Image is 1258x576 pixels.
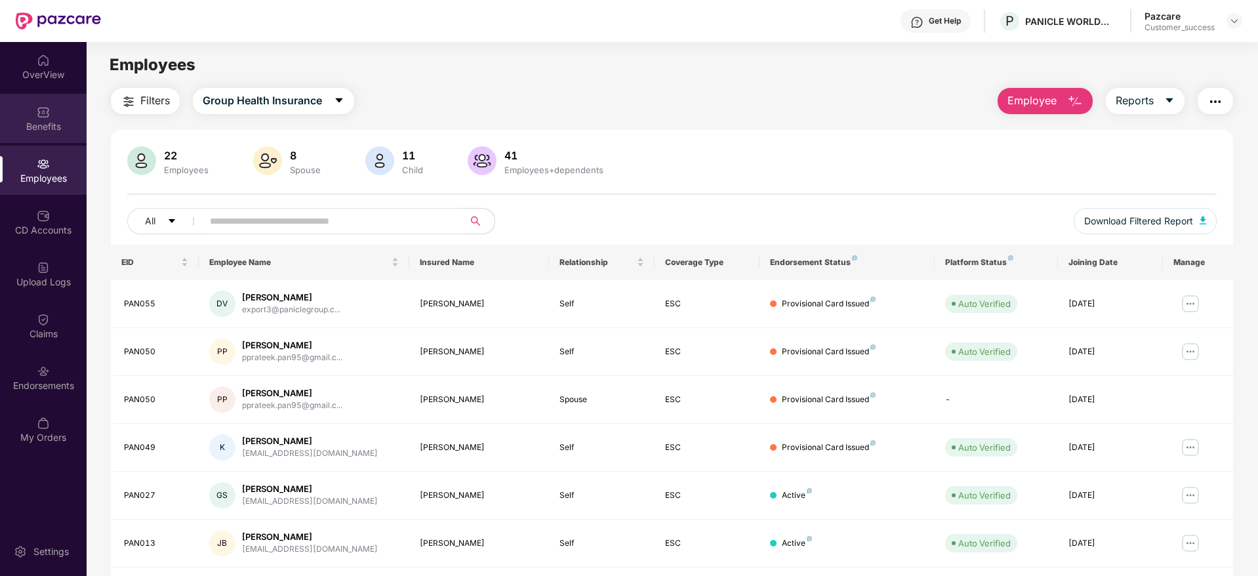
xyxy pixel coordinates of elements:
span: Reports [1116,93,1154,109]
div: Platform Status [945,257,1047,268]
th: Relationship [549,245,654,280]
button: Employee [998,88,1093,114]
img: svg+xml;base64,PHN2ZyBpZD0iRHJvcGRvd24tMzJ4MzIiIHhtbG5zPSJodHRwOi8vd3d3LnczLm9yZy8yMDAwL3N2ZyIgd2... [1229,16,1240,26]
div: Child [399,165,426,175]
div: Self [559,489,643,502]
img: manageButton [1180,533,1201,554]
th: Joining Date [1058,245,1163,280]
div: [PERSON_NAME] [242,483,378,495]
img: svg+xml;base64,PHN2ZyB4bWxucz0iaHR0cDovL3d3dy53My5vcmcvMjAwMC9zdmciIHdpZHRoPSI4IiBoZWlnaHQ9IjgiIH... [870,297,876,302]
span: search [462,216,488,226]
div: Spouse [287,165,323,175]
img: svg+xml;base64,PHN2ZyB4bWxucz0iaHR0cDovL3d3dy53My5vcmcvMjAwMC9zdmciIHhtbG5zOnhsaW5rPSJodHRwOi8vd3... [1200,216,1206,224]
button: Reportscaret-down [1106,88,1185,114]
div: PAN050 [124,346,188,358]
div: [PERSON_NAME] [242,531,378,543]
img: manageButton [1180,485,1201,506]
div: GS [209,482,235,508]
img: svg+xml;base64,PHN2ZyB4bWxucz0iaHR0cDovL3d3dy53My5vcmcvMjAwMC9zdmciIHhtbG5zOnhsaW5rPSJodHRwOi8vd3... [365,146,394,175]
div: ESC [665,394,749,406]
div: DV [209,291,235,317]
span: Download Filtered Report [1084,214,1193,228]
span: caret-down [167,216,176,227]
div: Auto Verified [958,297,1011,310]
img: svg+xml;base64,PHN2ZyB4bWxucz0iaHR0cDovL3d3dy53My5vcmcvMjAwMC9zdmciIHdpZHRoPSI4IiBoZWlnaHQ9IjgiIH... [852,255,857,260]
th: Employee Name [199,245,409,280]
div: [PERSON_NAME] [242,339,342,352]
img: svg+xml;base64,PHN2ZyBpZD0iSGVscC0zMngzMiIgeG1sbnM9Imh0dHA6Ly93d3cudzMub3JnLzIwMDAvc3ZnIiB3aWR0aD... [910,16,923,29]
div: Settings [30,545,73,558]
button: Download Filtered Report [1074,208,1217,234]
img: svg+xml;base64,PHN2ZyBpZD0iTXlfT3JkZXJzIiBkYXRhLW5hbWU9Ik15IE9yZGVycyIgeG1sbnM9Imh0dHA6Ly93d3cudz... [37,417,50,430]
div: 11 [399,149,426,162]
img: svg+xml;base64,PHN2ZyB4bWxucz0iaHR0cDovL3d3dy53My5vcmcvMjAwMC9zdmciIHdpZHRoPSIyNCIgaGVpZ2h0PSIyNC... [121,94,136,110]
div: Self [559,346,643,358]
div: Self [559,442,643,454]
img: svg+xml;base64,PHN2ZyB4bWxucz0iaHR0cDovL3d3dy53My5vcmcvMjAwMC9zdmciIHdpZHRoPSI4IiBoZWlnaHQ9IjgiIH... [870,344,876,350]
div: Self [559,537,643,550]
div: [DATE] [1068,346,1152,358]
div: ESC [665,489,749,502]
span: caret-down [334,95,344,107]
div: [DATE] [1068,442,1152,454]
div: [DATE] [1068,537,1152,550]
img: svg+xml;base64,PHN2ZyB4bWxucz0iaHR0cDovL3d3dy53My5vcmcvMjAwMC9zdmciIHdpZHRoPSI4IiBoZWlnaHQ9IjgiIH... [870,392,876,398]
div: PAN049 [124,442,188,454]
div: [PERSON_NAME] [420,346,539,358]
div: [PERSON_NAME] [242,387,342,400]
div: PANICLE WORLDWIDE PRIVATE LIMITED [1025,15,1117,28]
div: JB [209,530,235,556]
img: svg+xml;base64,PHN2ZyB4bWxucz0iaHR0cDovL3d3dy53My5vcmcvMjAwMC9zdmciIHhtbG5zOnhsaW5rPSJodHRwOi8vd3... [468,146,497,175]
span: Group Health Insurance [203,93,322,109]
div: [PERSON_NAME] [420,537,539,550]
img: svg+xml;base64,PHN2ZyBpZD0iVXBsb2FkX0xvZ3MiIGRhdGEtbmFtZT0iVXBsb2FkIExvZ3MiIHhtbG5zPSJodHRwOi8vd3... [37,261,50,274]
span: Employees [110,55,195,74]
div: [EMAIL_ADDRESS][DOMAIN_NAME] [242,447,378,460]
th: Insured Name [409,245,550,280]
img: svg+xml;base64,PHN2ZyB4bWxucz0iaHR0cDovL3d3dy53My5vcmcvMjAwMC9zdmciIHhtbG5zOnhsaW5rPSJodHRwOi8vd3... [1067,94,1083,110]
div: pprateek.pan95@gmail.c... [242,400,342,412]
div: [PERSON_NAME] [420,442,539,454]
div: Customer_success [1145,22,1215,33]
div: PP [209,339,235,365]
div: Spouse [559,394,643,406]
div: 8 [287,149,323,162]
img: svg+xml;base64,PHN2ZyBpZD0iQmVuZWZpdHMiIHhtbG5zPSJodHRwOi8vd3d3LnczLm9yZy8yMDAwL3N2ZyIgd2lkdGg9Ij... [37,106,50,119]
span: Filters [140,93,170,109]
span: Employee [1007,93,1057,109]
div: export3@paniclegroup.c... [242,304,340,316]
img: manageButton [1180,293,1201,314]
div: PAN027 [124,489,188,502]
div: 22 [161,149,211,162]
img: svg+xml;base64,PHN2ZyBpZD0iU2V0dGluZy0yMHgyMCIgeG1sbnM9Imh0dHA6Ly93d3cudzMub3JnLzIwMDAvc3ZnIiB3aW... [14,545,27,558]
span: Relationship [559,257,634,268]
button: Allcaret-down [127,208,207,234]
img: svg+xml;base64,PHN2ZyBpZD0iRW1wbG95ZWVzIiB4bWxucz0iaHR0cDovL3d3dy53My5vcmcvMjAwMC9zdmciIHdpZHRoPS... [37,157,50,171]
div: [DATE] [1068,394,1152,406]
div: [PERSON_NAME] [420,394,539,406]
div: Active [782,537,812,550]
div: ESC [665,346,749,358]
div: PAN013 [124,537,188,550]
div: [PERSON_NAME] [242,291,340,304]
div: 41 [502,149,606,162]
div: [PERSON_NAME] [420,298,539,310]
div: PAN055 [124,298,188,310]
div: [PERSON_NAME] [242,435,378,447]
div: Provisional Card Issued [782,346,876,358]
img: svg+xml;base64,PHN2ZyB4bWxucz0iaHR0cDovL3d3dy53My5vcmcvMjAwMC9zdmciIHdpZHRoPSI4IiBoZWlnaHQ9IjgiIH... [870,440,876,445]
div: Active [782,489,812,502]
div: ESC [665,298,749,310]
div: Get Help [929,16,961,26]
div: [EMAIL_ADDRESS][DOMAIN_NAME] [242,495,378,508]
div: Provisional Card Issued [782,298,876,310]
img: manageButton [1180,341,1201,362]
div: Employees+dependents [502,165,606,175]
img: svg+xml;base64,PHN2ZyB4bWxucz0iaHR0cDovL3d3dy53My5vcmcvMjAwMC9zdmciIHdpZHRoPSI4IiBoZWlnaHQ9IjgiIH... [807,536,812,541]
img: svg+xml;base64,PHN2ZyB4bWxucz0iaHR0cDovL3d3dy53My5vcmcvMjAwMC9zdmciIHhtbG5zOnhsaW5rPSJodHRwOi8vd3... [127,146,156,175]
div: pprateek.pan95@gmail.c... [242,352,342,364]
img: svg+xml;base64,PHN2ZyBpZD0iSG9tZSIgeG1sbnM9Imh0dHA6Ly93d3cudzMub3JnLzIwMDAvc3ZnIiB3aWR0aD0iMjAiIG... [37,54,50,67]
div: PP [209,386,235,413]
img: manageButton [1180,437,1201,458]
div: Employees [161,165,211,175]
